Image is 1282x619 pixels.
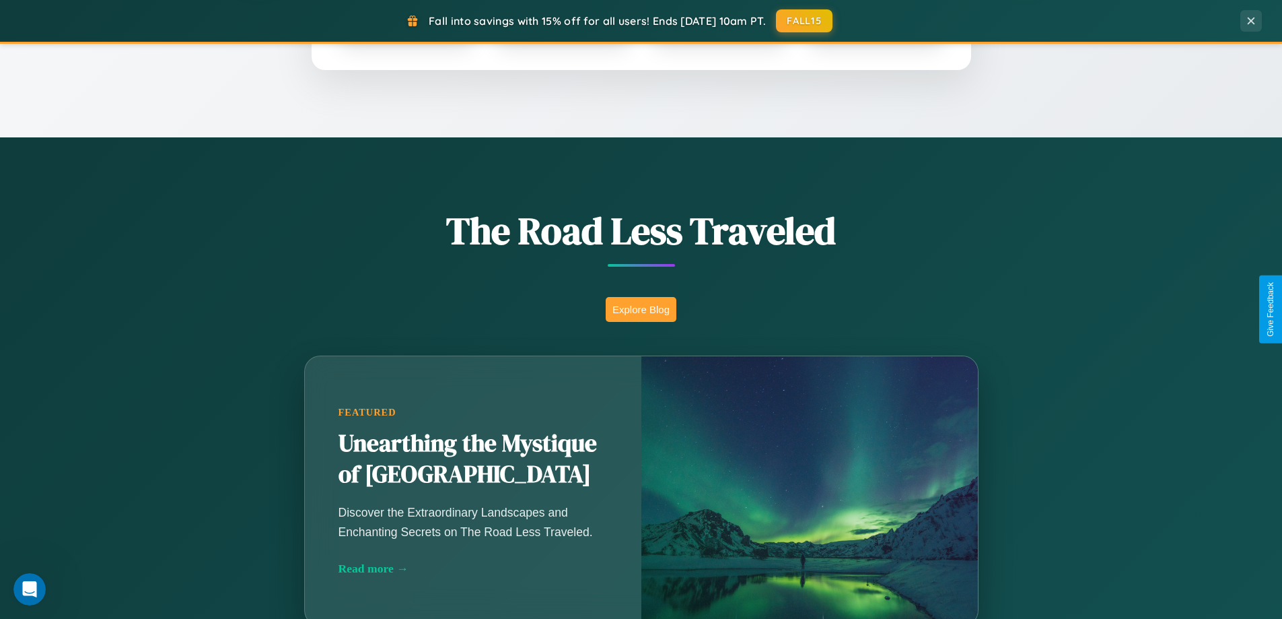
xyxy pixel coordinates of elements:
h2: Unearthing the Mystique of [GEOGRAPHIC_DATA] [339,428,608,490]
button: FALL15 [776,9,832,32]
iframe: Intercom live chat [13,573,46,606]
div: Featured [339,407,608,418]
div: Read more → [339,562,608,576]
div: Give Feedback [1266,282,1275,337]
span: Fall into savings with 15% off for all users! Ends [DATE] 10am PT. [429,14,766,28]
button: Explore Blog [606,297,676,322]
p: Discover the Extraordinary Landscapes and Enchanting Secrets on The Road Less Traveled. [339,503,608,541]
h1: The Road Less Traveled [238,205,1045,257]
